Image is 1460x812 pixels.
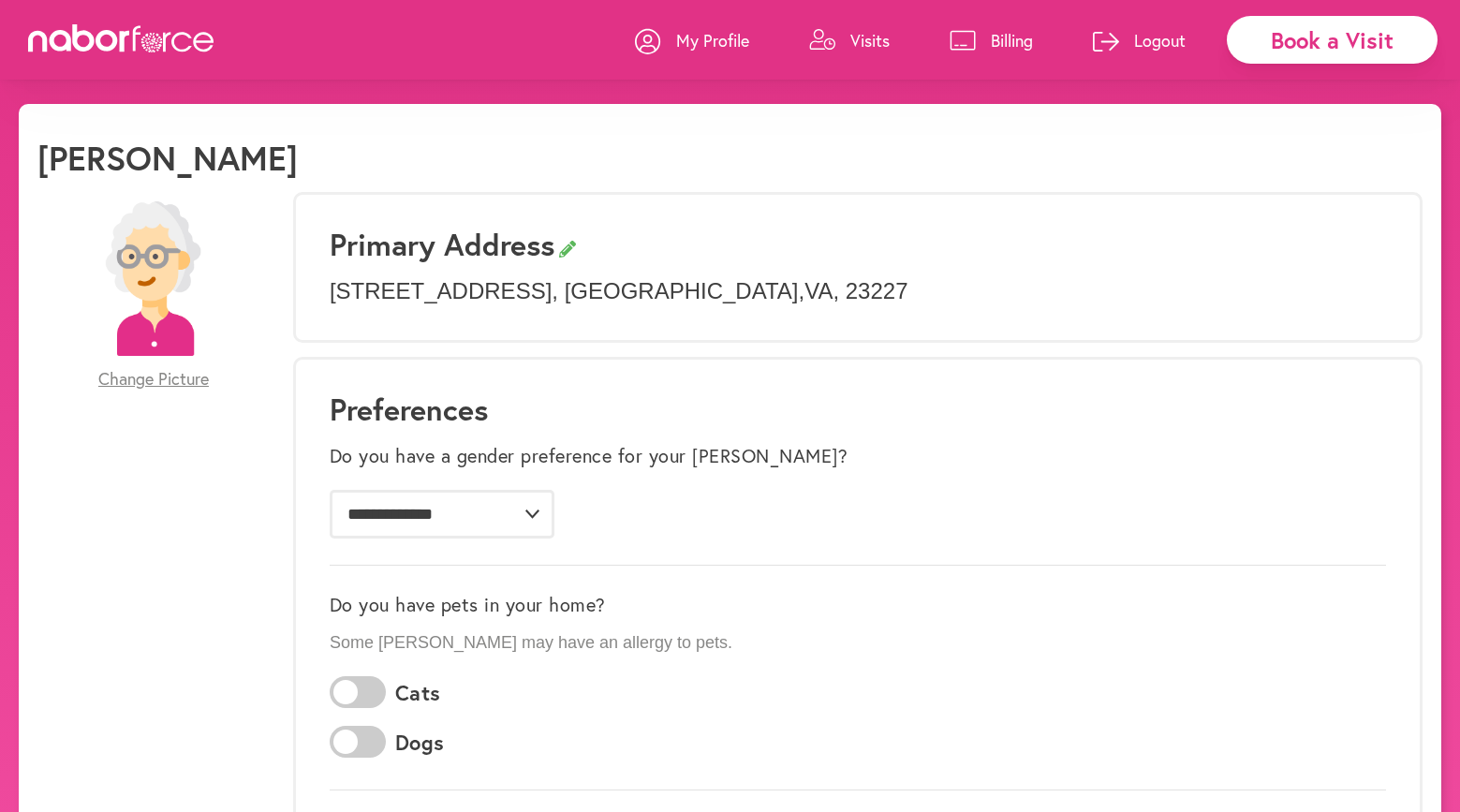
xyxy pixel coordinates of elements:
[330,227,1386,262] h3: Primary Address
[330,278,1386,305] p: [STREET_ADDRESS] , [GEOGRAPHIC_DATA] , VA , 23227
[330,633,1386,654] p: Some [PERSON_NAME] may have an allergy to pets.
[635,12,749,68] a: My Profile
[1093,12,1186,68] a: Logout
[809,12,890,68] a: Visits
[98,369,209,390] span: Change Picture
[395,681,441,705] label: Cats
[991,29,1033,52] p: Billing
[330,445,848,467] label: Do you have a gender preference for your [PERSON_NAME]?
[330,391,1386,427] h1: Preferences
[676,29,749,52] p: My Profile
[76,201,230,356] img: efc20bcf08b0dac87679abea64c1faab.png
[330,594,606,616] label: Do you have pets in your home?
[1227,16,1438,64] div: Book a Visit
[37,138,298,178] h1: [PERSON_NAME]
[850,29,890,52] p: Visits
[1134,29,1186,52] p: Logout
[395,731,445,755] label: Dogs
[950,12,1033,68] a: Billing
